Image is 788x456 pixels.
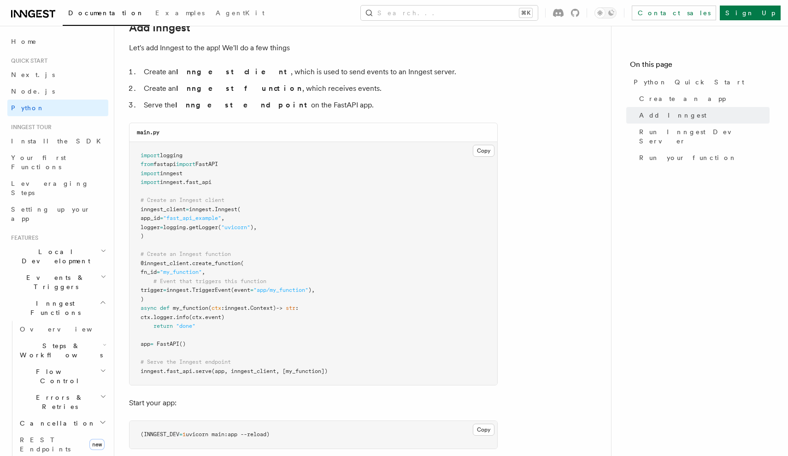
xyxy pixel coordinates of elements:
span: Events & Triggers [7,273,100,291]
button: Cancellation [16,415,108,432]
span: # Event that triggers this function [153,278,266,284]
a: Add Inngest [129,21,190,34]
span: from [141,161,153,167]
span: import [141,152,160,159]
span: ( [208,305,212,311]
span: = [160,224,163,231]
a: Install the SDK [7,133,108,149]
button: Inngest Functions [7,295,108,321]
a: Python [7,100,108,116]
span: logger [153,314,173,320]
span: Inngest [215,206,237,213]
span: . [189,260,192,266]
button: Steps & Workflows [16,338,108,363]
span: , [202,269,205,275]
span: Context) [250,305,276,311]
span: Inngest tour [7,124,52,131]
span: Next.js [11,71,55,78]
span: logging [160,152,182,159]
span: = [150,341,153,347]
span: Examples [155,9,205,17]
kbd: ⌘K [519,8,532,18]
span: (INNGEST_DEV [141,431,179,438]
span: inngest [160,179,182,185]
span: Local Development [7,247,100,266]
span: "fast_api_example" [163,215,221,221]
span: "app/my_function" [253,287,308,293]
span: FastAPI [195,161,218,167]
button: Copy [473,424,494,436]
span: Documentation [68,9,144,17]
span: info [176,314,189,320]
span: my_function [173,305,208,311]
span: Features [7,234,38,242]
span: 1 [182,431,186,438]
a: Create an app [635,90,770,107]
span: ), [250,224,257,231]
a: Node.js [7,83,108,100]
span: Python [11,104,45,112]
span: import [176,161,195,167]
span: Python Quick Start [634,77,744,87]
span: inngest_client [141,206,186,213]
span: Flow Control [16,367,100,385]
span: inngest [224,305,247,311]
span: = [250,287,253,293]
span: trigger [141,287,163,293]
span: str [286,305,295,311]
li: Create an , which is used to send events to an Inngest server. [141,65,498,78]
span: Run Inngest Dev Server [639,127,770,146]
code: main.py [137,129,159,136]
span: Run your function [639,153,737,162]
span: Node.js [11,88,55,95]
span: ) [141,233,144,239]
span: = [157,269,160,275]
span: . [247,305,250,311]
strong: Inngest function [176,84,302,93]
a: Your first Functions [7,149,108,175]
span: Create an app [639,94,726,103]
a: Python Quick Start [630,74,770,90]
span: = [179,431,182,438]
span: inngest [141,368,163,374]
span: Overview [20,326,115,333]
li: Serve the on the FastAPI app. [141,99,498,112]
span: , [221,215,224,221]
span: ) [141,296,144,302]
span: Home [11,37,37,46]
span: = [163,287,166,293]
span: "my_function" [160,269,202,275]
span: import [141,170,160,177]
span: inngest [189,206,212,213]
span: fn_id [141,269,157,275]
a: AgentKit [210,3,270,25]
li: Create an , which receives events. [141,82,498,95]
strong: Inngest endpoint [175,101,311,109]
span: logger [141,224,160,231]
span: . [192,368,195,374]
span: ( [218,224,221,231]
span: : [221,305,224,311]
span: . [212,206,215,213]
span: import [141,179,160,185]
span: Cancellation [16,419,96,428]
span: async [141,305,157,311]
p: Start your app: [129,397,498,409]
span: FastAPI [157,341,179,347]
span: (event [231,287,250,293]
span: ( [237,206,241,213]
a: Run your function [635,149,770,166]
span: . [173,314,176,320]
span: Add Inngest [639,111,706,120]
span: . [163,368,166,374]
button: Copy [473,145,494,157]
span: -> [276,305,282,311]
p: Let's add Inngest to the app! We'll do a few things [129,41,498,54]
a: Home [7,33,108,50]
a: Add Inngest [635,107,770,124]
span: . [150,314,153,320]
span: TriggerEvent [192,287,231,293]
span: = [160,215,163,221]
span: fastapi [153,161,176,167]
span: "done" [176,323,195,329]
